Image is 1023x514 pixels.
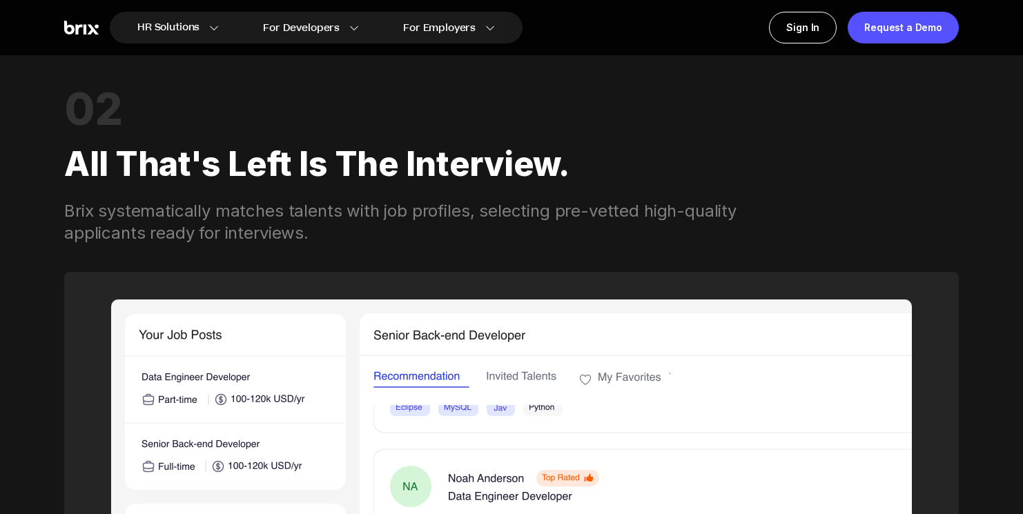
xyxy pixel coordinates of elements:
[769,12,837,43] a: Sign In
[64,128,959,200] div: All that's left is the interview.
[64,200,771,244] div: Brix systematically matches talents with job profiles, selecting pre-vetted high-quality applican...
[848,12,959,43] a: Request a Demo
[64,21,99,35] img: Brix Logo
[263,21,340,35] span: For Developers
[137,17,199,39] span: HR Solutions
[403,21,476,35] span: For Employers
[64,90,959,128] div: 02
